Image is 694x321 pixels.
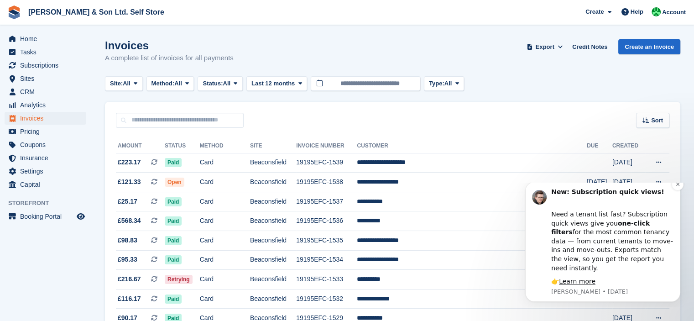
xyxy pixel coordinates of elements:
[5,46,86,58] a: menu
[662,8,686,17] span: Account
[250,211,296,231] td: Beaconsfield
[8,199,91,208] span: Storefront
[429,79,444,88] span: Type:
[20,32,75,45] span: Home
[165,236,182,245] span: Paid
[118,255,137,264] span: £95.33
[165,178,184,187] span: Open
[20,59,75,72] span: Subscriptions
[20,178,75,191] span: Capital
[21,7,35,22] img: Profile image for Steven
[123,79,130,88] span: All
[20,152,75,164] span: Insurance
[165,197,182,206] span: Paid
[118,197,137,206] span: £25.17
[296,270,357,289] td: 19195EFC-1533
[200,153,250,173] td: Card
[250,270,296,289] td: Beaconsfield
[200,211,250,231] td: Card
[40,18,162,90] div: Need a tenant list fast? Subscription quick views give you for the most common tenancy data — fro...
[250,192,296,211] td: Beaconsfield
[20,85,75,98] span: CRM
[5,210,86,223] a: menu
[105,76,143,91] button: Site: All
[200,270,250,289] td: Card
[296,139,357,153] th: Invoice Number
[47,95,84,102] a: Learn more
[612,153,645,173] td: [DATE]
[118,294,141,304] span: £116.17
[200,250,250,270] td: Card
[250,250,296,270] td: Beaconsfield
[165,139,200,153] th: Status
[165,158,182,167] span: Paid
[296,250,357,270] td: 19195EFC-1534
[200,192,250,211] td: Card
[618,39,680,54] a: Create an Invoice
[5,99,86,111] a: menu
[5,165,86,178] a: menu
[250,139,296,153] th: Site
[40,95,162,104] div: 👉
[5,59,86,72] a: menu
[250,173,296,192] td: Beaconsfield
[357,139,587,153] th: Customer
[118,216,141,226] span: £568.34
[20,138,75,151] span: Coupons
[200,289,250,309] td: Card
[118,177,141,187] span: £121.33
[651,116,663,125] span: Sort
[25,5,168,20] a: [PERSON_NAME] & Son Ltd. Self Store
[536,42,554,52] span: Export
[5,112,86,125] a: menu
[118,236,137,245] span: £98.83
[146,76,194,91] button: Method: All
[296,192,357,211] td: 19195EFC-1537
[75,211,86,222] a: Preview store
[105,39,234,52] h1: Invoices
[165,295,182,304] span: Paid
[296,153,357,173] td: 19195EFC-1539
[203,79,223,88] span: Status:
[105,53,234,63] p: A complete list of invoices for all payments
[198,76,242,91] button: Status: All
[110,79,123,88] span: Site:
[250,289,296,309] td: Beaconsfield
[40,5,152,13] b: New: Subscription quick views!
[118,158,141,167] span: £223.17
[40,105,162,113] p: Message from Steven, sent 4d ago
[444,79,452,88] span: All
[5,32,86,45] a: menu
[7,5,21,19] img: stora-icon-8386f47178a22dfd0bd8f6a31ec36ba5ce8667c1dd55bd0f319d3a0aa187defe.svg
[174,79,182,88] span: All
[20,165,75,178] span: Settings
[20,125,75,138] span: Pricing
[5,85,86,98] a: menu
[5,152,86,164] a: menu
[296,289,357,309] td: 19195EFC-1532
[246,76,307,91] button: Last 12 months
[296,211,357,231] td: 19195EFC-1536
[223,79,231,88] span: All
[569,39,611,54] a: Credit Notes
[151,79,175,88] span: Method:
[5,138,86,151] a: menu
[40,5,162,104] div: Message content
[165,255,182,264] span: Paid
[250,153,296,173] td: Beaconsfield
[116,139,165,153] th: Amount
[525,39,565,54] button: Export
[585,7,604,16] span: Create
[165,275,193,284] span: Retrying
[612,173,645,192] td: [DATE]
[200,139,250,153] th: Method
[165,216,182,226] span: Paid
[587,173,612,192] td: [DATE]
[296,231,357,251] td: 19195EFC-1535
[511,183,694,307] iframe: Intercom notifications message
[251,79,295,88] span: Last 12 months
[631,7,643,16] span: Help
[652,7,661,16] img: Kelly Lowe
